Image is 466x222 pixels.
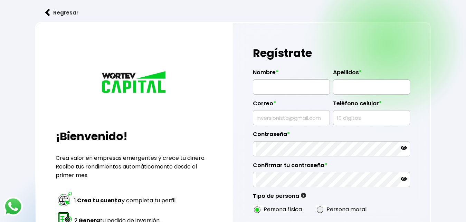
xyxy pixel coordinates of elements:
[253,100,330,110] label: Correo
[57,191,73,207] img: paso 1
[77,196,122,204] strong: Crea tu cuenta
[100,70,169,96] img: logo_wortev_capital
[253,193,306,203] label: Tipo de persona
[336,110,407,125] input: 10 dígitos
[56,128,213,145] h2: ¡Bienvenido!
[253,131,410,141] label: Contraseña
[333,69,410,79] label: Apellidos
[35,3,431,22] a: flecha izquierdaRegresar
[253,162,410,172] label: Confirmar tu contraseña
[264,205,302,214] label: Persona física
[74,191,178,210] td: 1. y completa tu perfil.
[253,69,330,79] label: Nombre
[3,197,23,216] img: logos_whatsapp-icon.242b2217.svg
[35,3,89,22] button: Regresar
[56,154,213,180] p: Crea valor en empresas emergentes y crece tu dinero. Recibe tus rendimientos automáticamente desd...
[45,9,50,16] img: flecha izquierda
[256,110,327,125] input: inversionista@gmail.com
[326,205,367,214] label: Persona moral
[301,193,306,198] img: gfR76cHglkPwleuBLjWdxeZVvX9Wp6JBDmjRYY8JYDQn16A2ICN00zLTgIroGa6qie5tIuWH7V3AapTKqzv+oMZsGfMUqL5JM...
[333,100,410,110] label: Teléfono celular
[253,43,410,64] h1: Regístrate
